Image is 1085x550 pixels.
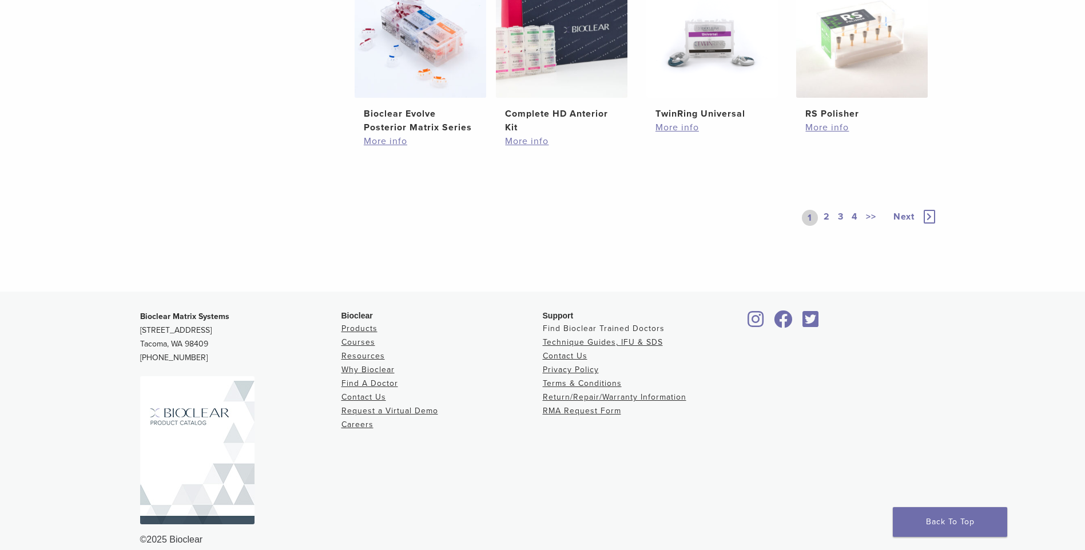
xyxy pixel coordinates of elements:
a: More info [805,121,919,134]
a: Bioclear [744,317,768,329]
a: Find A Doctor [341,378,398,388]
a: 4 [849,210,860,226]
a: 3 [836,210,846,226]
a: 2 [821,210,832,226]
a: Products [341,324,377,333]
a: Why Bioclear [341,365,395,374]
strong: Bioclear Matrix Systems [140,312,229,321]
a: Technique Guides, IFU & SDS [543,337,663,347]
span: Support [543,311,574,320]
a: Courses [341,337,375,347]
a: Terms & Conditions [543,378,622,388]
span: Next [893,211,915,222]
a: Return/Repair/Warranty Information [543,392,686,402]
a: More info [655,121,769,134]
a: More info [505,134,618,148]
a: Resources [341,351,385,361]
img: Bioclear [140,376,255,524]
span: Bioclear [341,311,373,320]
a: Bioclear [770,317,797,329]
a: 1 [802,210,818,226]
a: Back To Top [893,507,1007,537]
p: [STREET_ADDRESS] Tacoma, WA 98409 [PHONE_NUMBER] [140,310,341,365]
a: >> [864,210,879,226]
h2: RS Polisher [805,107,919,121]
a: Request a Virtual Demo [341,406,438,416]
h2: TwinRing Universal [655,107,769,121]
a: Find Bioclear Trained Doctors [543,324,665,333]
a: Bioclear [799,317,823,329]
div: ©2025 Bioclear [140,533,945,547]
a: More info [364,134,477,148]
a: Careers [341,420,373,429]
a: Contact Us [543,351,587,361]
a: RMA Request Form [543,406,621,416]
h2: Complete HD Anterior Kit [505,107,618,134]
h2: Bioclear Evolve Posterior Matrix Series [364,107,477,134]
a: Privacy Policy [543,365,599,374]
a: Contact Us [341,392,386,402]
